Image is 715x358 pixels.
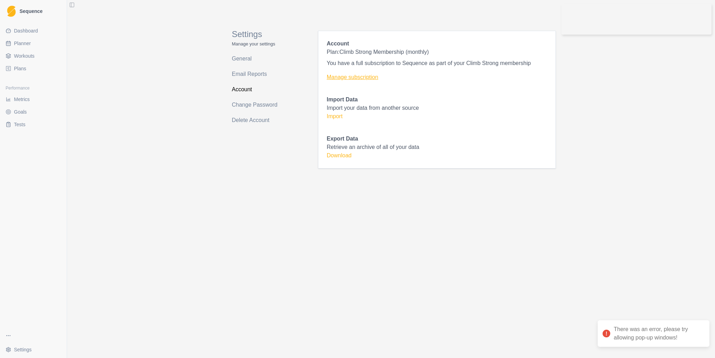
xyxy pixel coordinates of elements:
[327,48,547,56] p: Plan: Climb Strong Membership (monthly)
[14,27,38,34] span: Dashboard
[327,104,547,112] p: Import your data from another source
[3,94,64,105] a: Metrics
[232,84,287,95] a: Account
[3,50,64,62] a: Workouts
[3,119,64,130] a: Tests
[327,73,547,81] a: Manage subscription
[232,69,287,80] a: Email Reports
[14,121,25,128] span: Tests
[14,65,26,72] span: Plans
[232,53,287,64] a: General
[327,135,547,143] p: Export Data
[232,28,287,41] p: Settings
[327,143,547,151] p: Retrieve an archive of all of your data
[20,9,43,14] span: Sequence
[3,25,64,36] a: Dashboard
[3,83,64,94] div: Performance
[14,52,35,59] span: Workouts
[598,320,709,347] div: There was an error, please try allowing pop-up windows!
[14,108,27,115] span: Goals
[14,40,31,47] span: Planner
[3,3,64,20] a: LogoSequence
[3,63,64,74] a: Plans
[7,6,16,17] img: Logo
[3,38,64,49] a: Planner
[327,95,547,104] p: Import Data
[327,59,547,67] p: You have a full subscription to Sequence as part of your Climb Strong membership
[3,344,64,355] button: Settings
[327,113,342,119] a: Import
[327,40,547,48] p: Account
[14,96,30,103] span: Metrics
[327,152,352,158] a: Download
[232,115,287,126] a: Delete Account
[232,41,287,48] p: Manage your settings
[3,106,64,117] a: Goals
[232,99,287,110] a: Change Password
